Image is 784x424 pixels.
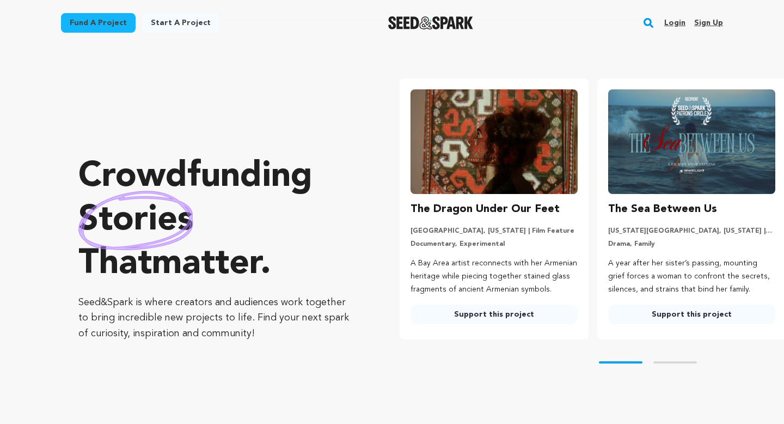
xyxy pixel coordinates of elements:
[608,240,775,249] p: Drama, Family
[152,247,260,282] span: matter
[78,191,193,250] img: hand sketched image
[411,89,578,194] img: The Dragon Under Our Feet image
[142,13,219,33] a: Start a project
[694,14,723,32] a: Sign up
[608,227,775,235] p: [US_STATE][GEOGRAPHIC_DATA], [US_STATE] | Film Short
[608,89,775,194] img: The Sea Between Us image
[411,240,578,249] p: Documentary, Experimental
[388,16,474,29] img: Seed&Spark Logo Dark Mode
[411,257,578,296] p: A Bay Area artist reconnects with her Armenian heritage while piecing together stained glass frag...
[608,201,717,218] h3: The Sea Between Us
[608,257,775,296] p: A year after her sister’s passing, mounting grief forces a woman to confront the secrets, silence...
[78,155,356,286] p: Crowdfunding that .
[78,295,356,342] p: Seed&Spark is where creators and audiences work together to bring incredible new projects to life...
[411,201,560,218] h3: The Dragon Under Our Feet
[411,227,578,235] p: [GEOGRAPHIC_DATA], [US_STATE] | Film Feature
[388,16,474,29] a: Seed&Spark Homepage
[664,14,685,32] a: Login
[608,305,775,324] a: Support this project
[61,13,136,33] a: Fund a project
[411,305,578,324] a: Support this project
